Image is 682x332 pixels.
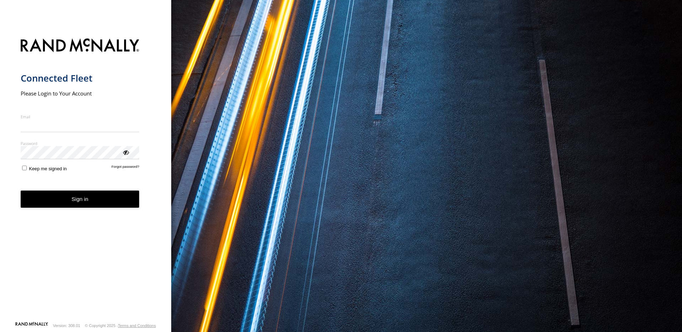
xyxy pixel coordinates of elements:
div: ViewPassword [122,149,129,156]
label: Password [21,141,139,146]
h1: Connected Fleet [21,72,139,84]
div: Version: 308.01 [53,323,80,328]
div: © Copyright 2025 - [85,323,156,328]
span: Keep me signed in [29,166,67,171]
a: Visit our Website [15,322,48,329]
label: Email [21,114,139,119]
a: Terms and Conditions [118,323,156,328]
form: main [21,34,151,321]
button: Sign in [21,191,139,208]
img: Rand McNally [21,37,139,55]
h2: Please Login to Your Account [21,90,139,97]
a: Forgot password? [112,165,139,171]
input: Keep me signed in [22,166,27,170]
